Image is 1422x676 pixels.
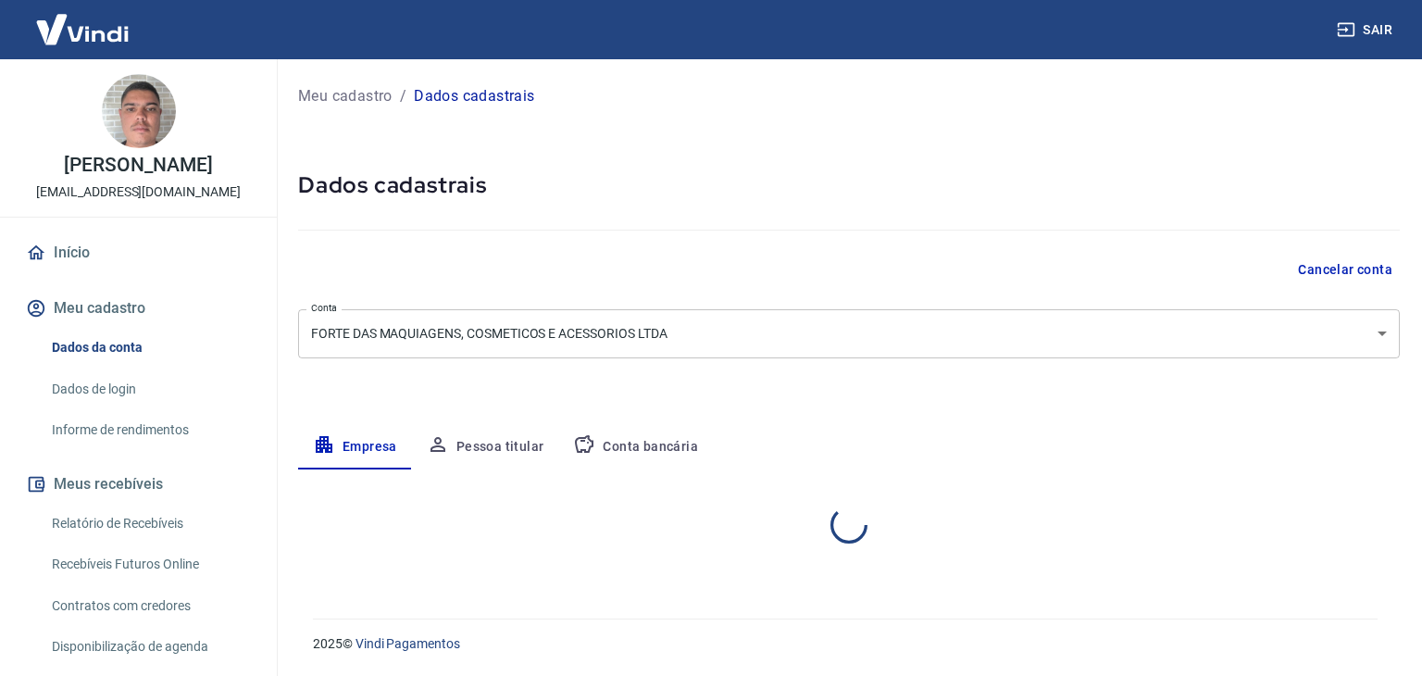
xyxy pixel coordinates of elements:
[44,411,255,449] a: Informe de rendimentos
[558,425,713,469] button: Conta bancária
[44,545,255,583] a: Recebíveis Futuros Online
[355,636,460,651] a: Vindi Pagamentos
[298,170,1400,200] h5: Dados cadastrais
[313,634,1378,654] p: 2025 ©
[1333,13,1400,47] button: Sair
[412,425,559,469] button: Pessoa titular
[64,156,212,175] p: [PERSON_NAME]
[44,329,255,367] a: Dados da conta
[414,85,534,107] p: Dados cadastrais
[36,182,241,202] p: [EMAIL_ADDRESS][DOMAIN_NAME]
[22,1,143,57] img: Vindi
[22,288,255,329] button: Meu cadastro
[1291,253,1400,287] button: Cancelar conta
[102,74,176,148] img: 926c815c-33f8-4ec3-9d7d-7dc290cf3a0a.jpeg
[400,85,406,107] p: /
[22,232,255,273] a: Início
[44,628,255,666] a: Disponibilização de agenda
[298,309,1400,358] div: FORTE DAS MAQUIAGENS, COSMETICOS E ACESSORIOS LTDA
[44,370,255,408] a: Dados de login
[298,425,412,469] button: Empresa
[44,505,255,543] a: Relatório de Recebíveis
[44,587,255,625] a: Contratos com credores
[311,301,337,315] label: Conta
[22,464,255,505] button: Meus recebíveis
[298,85,393,107] a: Meu cadastro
